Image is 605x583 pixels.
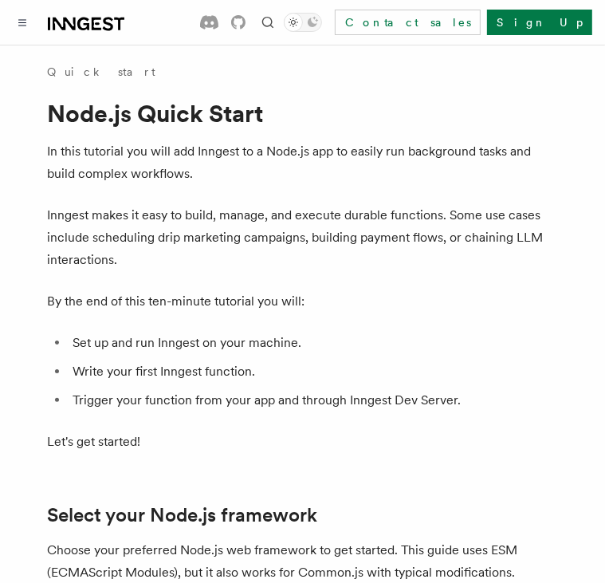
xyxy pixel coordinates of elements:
a: Select your Node.js framework [48,504,318,526]
button: Find something... [258,13,277,32]
button: Toggle navigation [13,13,32,32]
a: Sign Up [487,10,592,35]
p: Let's get started! [48,431,558,453]
li: Trigger your function from your app and through Inngest Dev Server. [69,389,558,412]
p: In this tutorial you will add Inngest to a Node.js app to easily run background tasks and build c... [48,140,558,185]
li: Set up and run Inngest on your machine. [69,332,558,354]
h1: Node.js Quick Start [48,99,558,128]
a: Quick start [48,64,156,80]
li: Write your first Inngest function. [69,360,558,383]
a: Contact sales [335,10,481,35]
p: By the end of this ten-minute tutorial you will: [48,290,558,313]
button: Toggle dark mode [284,13,322,32]
p: Inngest makes it easy to build, manage, and execute durable functions. Some use cases include sch... [48,204,558,271]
